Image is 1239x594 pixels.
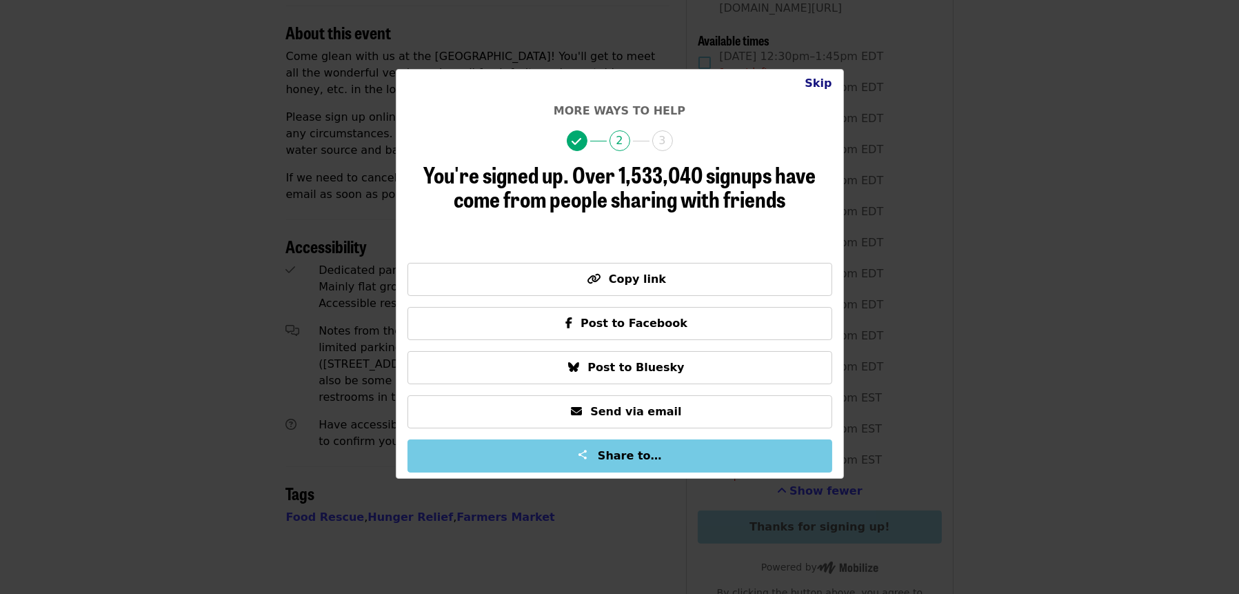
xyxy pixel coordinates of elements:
span: 2 [610,130,630,151]
i: check icon [572,135,582,148]
i: envelope icon [571,405,582,418]
i: facebook-f icon [565,317,572,330]
span: You're signed up. [423,158,569,190]
span: Share to… [598,449,662,462]
img: Share [577,449,588,460]
span: 3 [652,130,673,151]
span: Copy link [609,273,666,286]
button: Post to Bluesky [407,351,832,384]
button: Close [794,70,843,97]
span: Over 1,533,040 signups have come from people sharing with friends [454,158,816,215]
i: bluesky icon [568,361,579,374]
button: Share to… [407,439,832,473]
i: link icon [587,273,601,286]
button: Post to Facebook [407,307,832,340]
button: Copy link [407,263,832,296]
span: Send via email [590,405,681,418]
span: Post to Facebook [581,317,687,330]
span: Post to Bluesky [587,361,684,374]
span: More ways to help [554,104,685,117]
button: Send via email [407,395,832,428]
